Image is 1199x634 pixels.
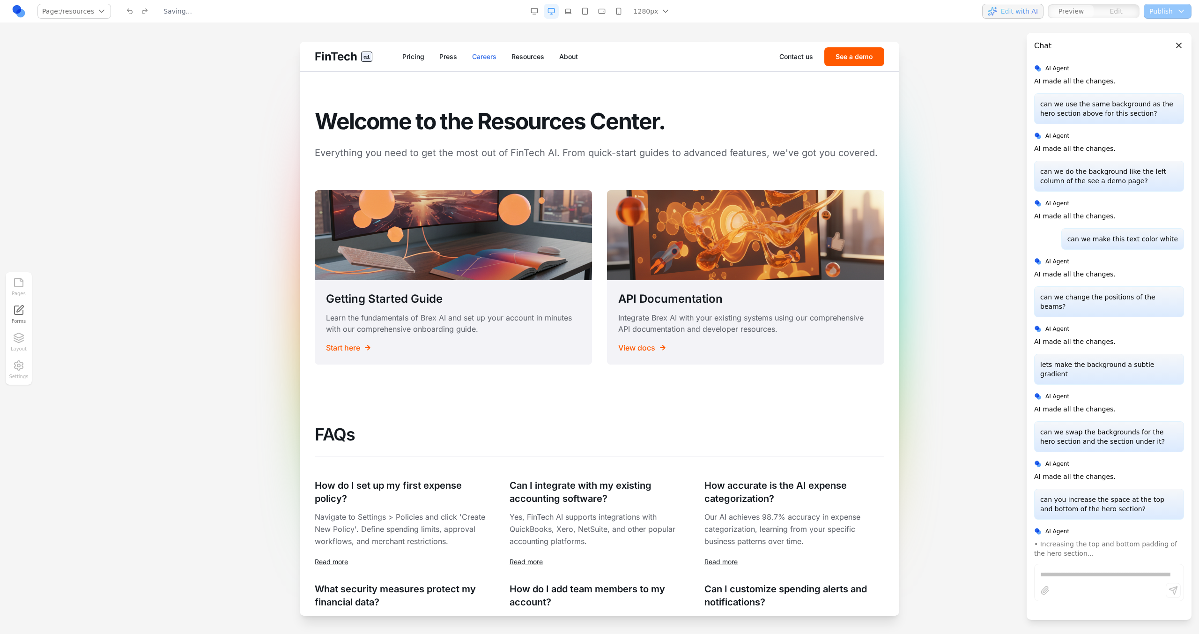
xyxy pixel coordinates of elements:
[405,516,438,524] span: Read more
[577,4,592,19] button: Tablet
[307,149,585,239] img: Team collaboration meeting with laptops and documents
[527,4,542,19] button: Desktop Wide
[1040,427,1178,446] p: can we swap the backgrounds for the hero section and the section under it?
[1034,472,1116,481] p: AI made all the changes.
[405,541,585,567] h3: Can I customize spending alerts and notifications?
[1040,495,1178,514] p: can you increase the space at the top and bottom of the hero section?
[1034,460,1184,468] div: AI Agent
[163,7,192,16] div: Saving...
[1174,40,1184,51] button: Close panel
[1034,199,1184,208] div: AI Agent
[318,270,573,293] p: Integrate Brex AI with your existing systems using our comprehensive API documentation and develo...
[15,383,585,403] h2: FAQs
[15,437,195,463] h3: How do I set up my first expense policy?
[210,469,390,506] p: Yes, FinTech AI supports integrations with QuickBooks, Xero, NetSuite, and other popular accounti...
[1034,392,1184,401] div: AI Agent
[15,541,195,567] h3: What security measures protect my financial data?
[1034,64,1184,73] div: AI Agent
[210,573,390,609] p: Go to Team Management in your dashboard and click 'Invite Members'. Set roles and permissions for...
[1034,539,1184,558] div: • Increasing the top and bottom padding of the hero section...
[1034,40,1051,52] h3: Chat
[8,303,29,327] a: Forms
[1034,144,1116,153] p: AI made all the changes.
[1034,211,1116,221] p: AI made all the changes.
[1040,360,1178,379] p: lets make the background a subtle gradient
[405,437,585,463] h3: How accurate is the AI expense categorization?
[405,469,585,506] p: Our AI achieves 98.7% accuracy in expense categorization, learning from your specific business pa...
[1001,7,1038,16] span: Edit with AI
[210,516,243,524] span: Read more
[300,42,899,616] iframe: Preview
[15,469,195,506] p: Navigate to Settings > Policies and click 'Create New Policy'. Define spending limits, approval w...
[1034,269,1116,279] p: AI made all the changes.
[1034,337,1116,346] p: AI made all the changes.
[1034,325,1184,333] div: AI Agent
[210,437,390,463] h3: Can I integrate with my existing accounting software?
[594,4,609,19] button: Mobile Landscape
[210,541,390,567] h3: How do I add team members to my account?
[1040,292,1178,311] p: can we change the positions of the beams?
[1040,99,1178,118] p: can we use the same background as the hero section above for this section?
[1034,257,1184,266] div: AI Agent
[611,4,626,19] button: Mobile
[544,4,559,19] button: Desktop
[15,516,48,524] span: Read more
[1034,527,1184,536] div: AI Agent
[1067,234,1178,244] p: can we make this text color white
[37,4,111,19] button: Page:/resources
[405,573,585,609] p: Absolutely. Configure custom alerts for budget limits, unusual spending patterns, and policy viol...
[561,4,576,19] button: Laptop
[1040,167,1178,186] p: can we do the background like the left column of the see a demo page?
[318,300,573,312] span: View docs
[318,250,573,265] h3: API Documentation
[982,4,1044,19] button: Edit with AI
[1034,404,1116,414] p: AI made all the changes.
[1034,76,1116,86] p: AI made all the changes.
[628,4,676,19] button: 1280px
[1034,132,1184,140] div: AI Agent
[15,573,195,609] p: We use bank-level encryption, SOC 2 Type II compliance, and multi-factor authentication to secure...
